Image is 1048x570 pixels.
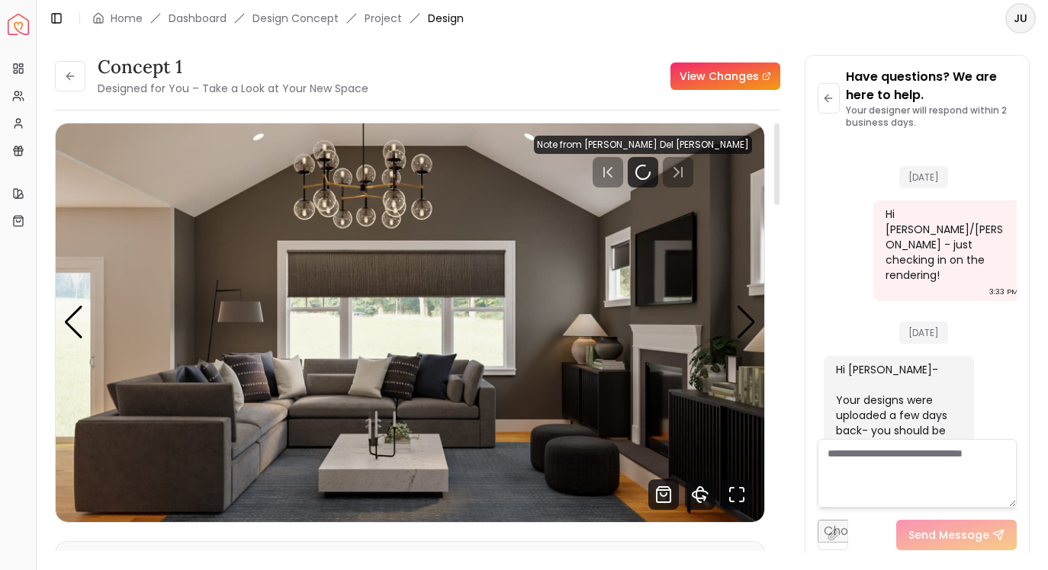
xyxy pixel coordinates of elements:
div: Previous slide [63,306,84,339]
a: Dashboard [169,11,227,26]
a: Spacejoy [8,14,29,35]
nav: breadcrumb [92,11,464,26]
p: Your designer will respond within 2 business days. [846,104,1017,129]
span: Design [428,11,464,26]
a: Home [111,11,143,26]
p: Have questions? We are here to help. [846,68,1017,104]
img: Design Render 1 [56,123,764,522]
span: [DATE] [899,166,948,188]
button: JU [1005,3,1036,34]
div: Note from [PERSON_NAME] Del [PERSON_NAME] [534,136,752,154]
div: 3:33 PM [989,284,1018,299]
span: [DATE] [899,322,948,344]
li: Design Concept [252,11,339,26]
div: Next slide [736,306,757,339]
a: View Changes [670,62,780,90]
h3: Concept 1 [98,55,368,79]
span: JU [1007,5,1034,32]
div: 1 / 4 [56,123,764,522]
svg: Fullscreen [722,479,752,510]
svg: 360 View [685,479,715,510]
img: Spacejoy Logo [8,14,29,35]
div: Hi [PERSON_NAME]/[PERSON_NAME] - just checking in on the rendering! [886,207,1008,283]
svg: Shop Products from this design [648,479,679,510]
div: Carousel [56,123,764,522]
a: Project [365,11,402,26]
small: Designed for You – Take a Look at Your New Space [98,81,368,96]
